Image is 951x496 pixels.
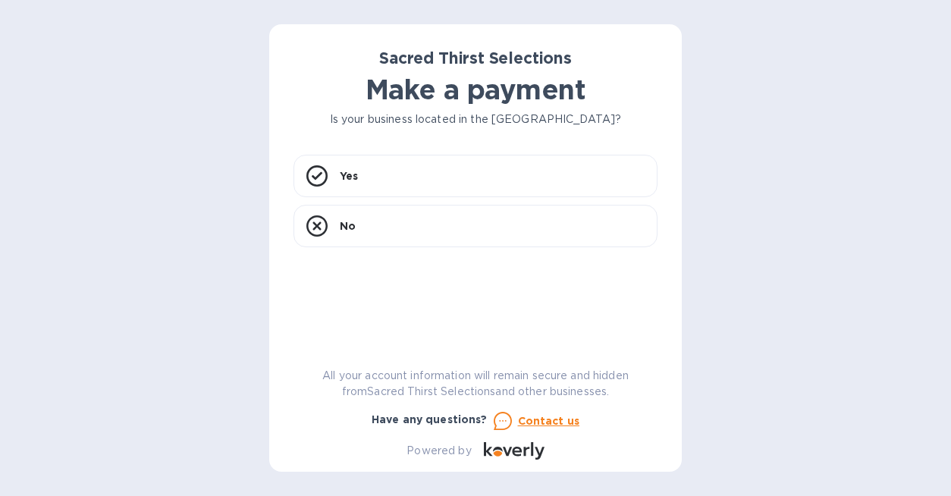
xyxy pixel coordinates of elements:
[293,368,658,400] p: All your account information will remain secure and hidden from Sacred Thirst Selections and othe...
[293,74,658,105] h1: Make a payment
[518,415,580,427] u: Contact us
[340,218,356,234] p: No
[340,168,358,184] p: Yes
[379,49,572,67] b: Sacred Thirst Selections
[372,413,488,425] b: Have any questions?
[406,443,471,459] p: Powered by
[293,111,658,127] p: Is your business located in the [GEOGRAPHIC_DATA]?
